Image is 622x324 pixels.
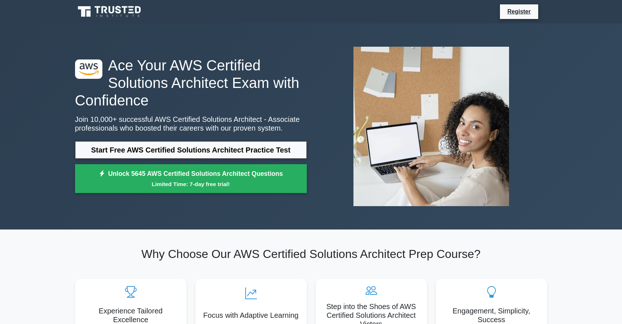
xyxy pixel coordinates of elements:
[84,180,298,188] small: Limited Time: 7-day free trial!
[75,164,307,193] a: Unlock 5645 AWS Certified Solutions Architect QuestionsLimited Time: 7-day free trial!
[201,311,301,320] h5: Focus with Adaptive Learning
[81,306,181,324] h5: Experience Tailored Excellence
[75,141,307,159] a: Start Free AWS Certified Solutions Architect Practice Test
[75,247,547,261] h2: Why Choose Our AWS Certified Solutions Architect Prep Course?
[75,57,307,109] h1: Ace Your AWS Certified Solutions Architect Exam with Confidence
[75,115,307,132] p: Join 10,000+ successful AWS Certified Solutions Architect - Associate professionals who boosted t...
[442,306,541,324] h5: Engagement, Simplicity, Success
[503,7,535,16] a: Register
